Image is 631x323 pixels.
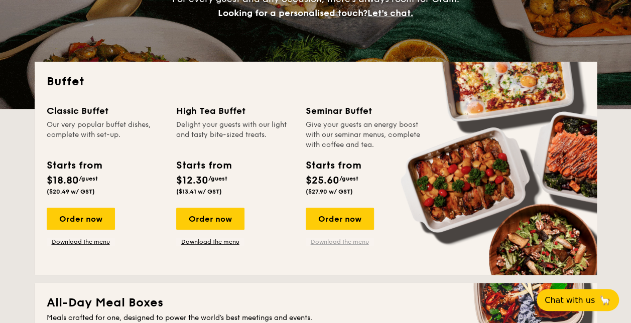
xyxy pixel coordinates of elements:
span: /guest [79,175,98,182]
h2: All-Day Meal Boxes [47,295,585,311]
div: Classic Buffet [47,104,164,118]
div: Order now [47,208,115,230]
span: /guest [208,175,227,182]
span: /guest [339,175,358,182]
div: Seminar Buffet [306,104,423,118]
span: Looking for a personalised touch? [218,8,367,19]
div: Meals crafted for one, designed to power the world's best meetings and events. [47,313,585,323]
div: Starts from [176,158,231,173]
div: High Tea Buffet [176,104,294,118]
span: $12.30 [176,175,208,187]
span: $25.60 [306,175,339,187]
a: Download the menu [47,238,115,246]
h2: Buffet [47,74,585,90]
a: Download the menu [176,238,244,246]
div: Give your guests an energy boost with our seminar menus, complete with coffee and tea. [306,120,423,150]
div: Order now [176,208,244,230]
div: Starts from [306,158,360,173]
a: Download the menu [306,238,374,246]
div: Order now [306,208,374,230]
button: Chat with us🦙 [537,289,619,311]
div: Delight your guests with our light and tasty bite-sized treats. [176,120,294,150]
span: 🦙 [599,294,611,306]
span: Let's chat. [367,8,413,19]
span: ($13.41 w/ GST) [176,188,222,195]
div: Our very popular buffet dishes, complete with set-up. [47,120,164,150]
span: $18.80 [47,175,79,187]
span: ($27.90 w/ GST) [306,188,353,195]
span: ($20.49 w/ GST) [47,188,95,195]
div: Starts from [47,158,101,173]
span: Chat with us [545,295,595,305]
